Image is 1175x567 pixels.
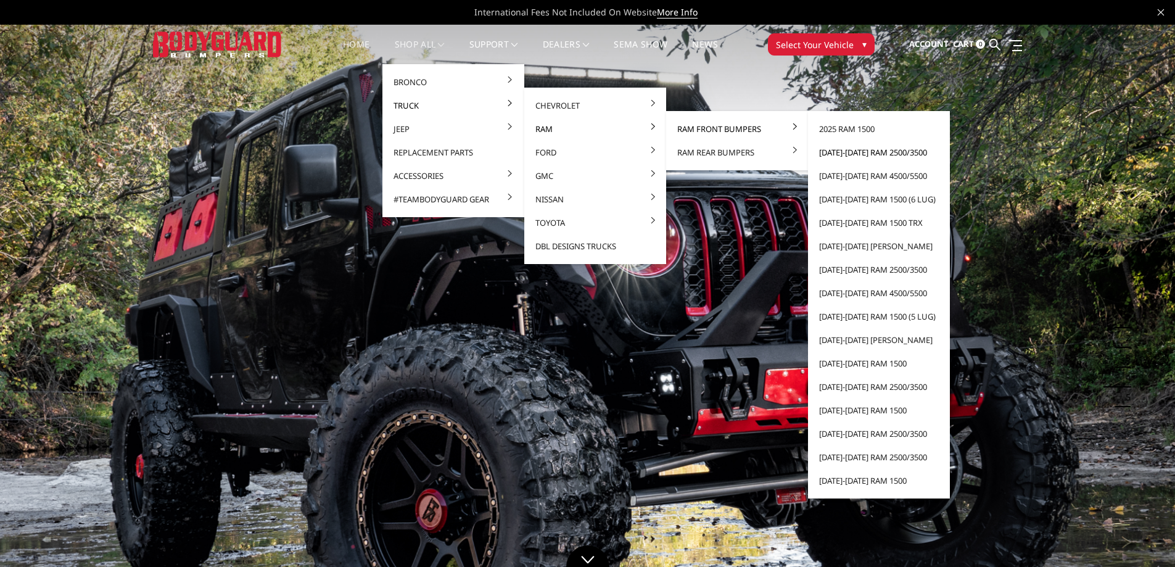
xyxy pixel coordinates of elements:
[395,40,445,64] a: shop all
[1118,368,1131,387] button: 4 of 5
[387,141,519,164] a: Replacement Parts
[529,141,661,164] a: Ford
[909,28,949,61] a: Account
[566,545,609,567] a: Click to Down
[671,141,803,164] a: Ram Rear Bumpers
[813,328,945,352] a: [DATE]-[DATE] [PERSON_NAME]
[813,188,945,211] a: [DATE]-[DATE] Ram 1500 (6 lug)
[387,164,519,188] a: Accessories
[1118,328,1131,348] button: 2 of 5
[813,164,945,188] a: [DATE]-[DATE] Ram 4500/5500
[976,39,985,49] span: 0
[813,399,945,422] a: [DATE]-[DATE] Ram 1500
[813,211,945,234] a: [DATE]-[DATE] Ram 1500 TRX
[813,422,945,445] a: [DATE]-[DATE] Ram 2500/3500
[768,33,875,56] button: Select Your Vehicle
[529,164,661,188] a: GMC
[813,234,945,258] a: [DATE]-[DATE] [PERSON_NAME]
[671,117,803,141] a: Ram Front Bumpers
[529,234,661,258] a: DBL Designs Trucks
[776,38,854,51] span: Select Your Vehicle
[813,281,945,305] a: [DATE]-[DATE] Ram 4500/5500
[529,94,661,117] a: Chevrolet
[614,40,667,64] a: SEMA Show
[813,469,945,492] a: [DATE]-[DATE] Ram 1500
[692,40,717,64] a: News
[1113,508,1175,567] iframe: Chat Widget
[543,40,590,64] a: Dealers
[657,6,698,19] a: More Info
[909,38,949,49] span: Account
[387,70,519,94] a: Bronco
[153,31,282,57] img: BODYGUARD BUMPERS
[813,117,945,141] a: 2025 Ram 1500
[953,38,974,49] span: Cart
[813,352,945,375] a: [DATE]-[DATE] Ram 1500
[469,40,518,64] a: Support
[387,117,519,141] a: Jeep
[387,188,519,211] a: #TeamBodyguard Gear
[1118,387,1131,407] button: 5 of 5
[862,38,867,51] span: ▾
[1118,308,1131,328] button: 1 of 5
[813,375,945,399] a: [DATE]-[DATE] Ram 2500/3500
[813,141,945,164] a: [DATE]-[DATE] Ram 2500/3500
[387,94,519,117] a: Truck
[529,188,661,211] a: Nissan
[813,445,945,469] a: [DATE]-[DATE] Ram 2500/3500
[813,258,945,281] a: [DATE]-[DATE] Ram 2500/3500
[1118,348,1131,368] button: 3 of 5
[529,117,661,141] a: Ram
[343,40,369,64] a: Home
[529,211,661,234] a: Toyota
[813,305,945,328] a: [DATE]-[DATE] Ram 1500 (5 lug)
[953,28,985,61] a: Cart 0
